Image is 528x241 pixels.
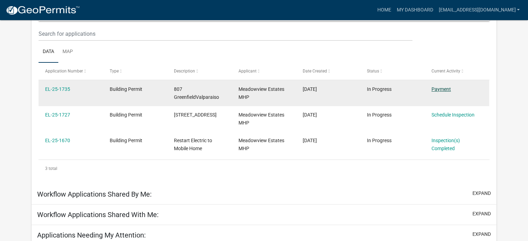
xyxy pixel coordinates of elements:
[110,112,142,118] span: Building Permit
[238,86,284,100] span: Meadowview Estates MHP
[110,138,142,143] span: Building Permit
[472,210,491,217] button: expand
[296,63,360,79] datatable-header-cell: Date Created
[472,190,491,197] button: expand
[238,69,257,74] span: Applicant
[436,3,522,17] a: [EMAIL_ADDRESS][DOMAIN_NAME]
[360,63,425,79] datatable-header-cell: Status
[39,27,412,41] input: Search for applications
[45,138,70,143] a: EL-25-1670
[39,63,103,79] datatable-header-cell: Application Number
[367,86,392,92] span: In Progress
[431,112,475,118] a: Schedule Inspection
[45,86,70,92] a: EL-25-1735
[303,112,317,118] span: 09/09/2025
[37,190,152,198] h5: Workflow Applications Shared By Me:
[39,41,58,63] a: Data
[431,138,460,151] a: Inspection(s) Completed
[174,86,219,100] span: 807 GreenfieldValparaiso
[394,3,436,17] a: My Dashboard
[45,112,70,118] a: EL-25-1727
[367,112,392,118] span: In Progress
[110,86,142,92] span: Building Permit
[39,160,489,177] div: 3 total
[174,69,195,74] span: Description
[232,63,296,79] datatable-header-cell: Applicant
[472,231,491,238] button: expand
[374,3,394,17] a: Home
[37,231,146,239] h5: Applications Needing My Attention:
[367,138,392,143] span: In Progress
[167,63,232,79] datatable-header-cell: Description
[367,69,379,74] span: Status
[303,69,327,74] span: Date Created
[45,69,83,74] span: Application Number
[174,112,217,118] span: 807 Greenfield LaneValparaiso
[58,41,77,63] a: Map
[431,86,451,92] a: Payment
[425,63,489,79] datatable-header-cell: Current Activity
[103,63,167,79] datatable-header-cell: Type
[37,210,159,219] h5: Workflow Applications Shared With Me:
[431,69,460,74] span: Current Activity
[174,138,212,151] span: Restart Electric to Mobile Home
[303,86,317,92] span: 09/09/2025
[238,112,284,126] span: Meadowview Estates MHP
[238,138,284,151] span: Meadowview Estates MHP
[303,138,317,143] span: 09/03/2025
[110,69,119,74] span: Type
